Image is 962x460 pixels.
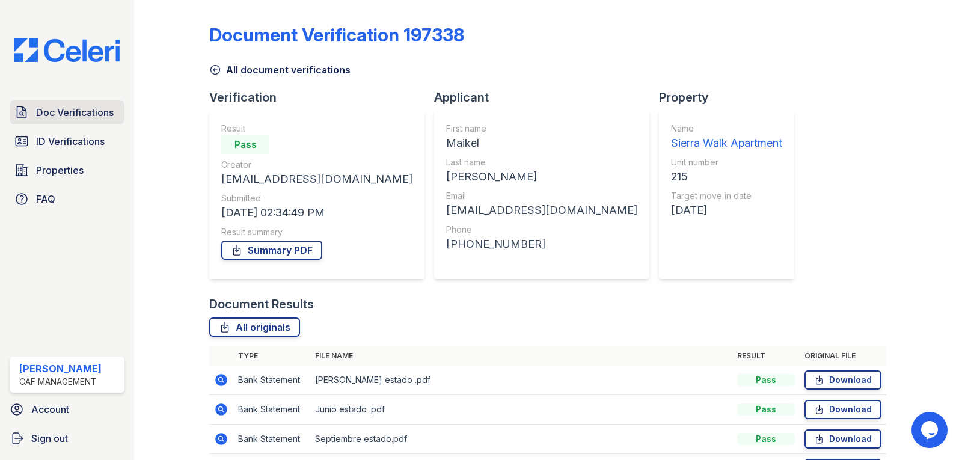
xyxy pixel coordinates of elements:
div: [DATE] 02:34:49 PM [221,204,412,221]
div: Submitted [221,192,412,204]
div: Result [221,123,412,135]
div: Applicant [434,89,659,106]
div: Pass [737,403,795,416]
a: Download [804,370,881,390]
div: Document Verification 197338 [209,24,464,46]
div: Name [671,123,782,135]
a: Download [804,429,881,449]
a: Properties [10,158,124,182]
div: [PERSON_NAME] [446,168,637,185]
span: Properties [36,163,84,177]
div: Phone [446,224,637,236]
div: Creator [221,159,412,171]
span: ID Verifications [36,134,105,149]
span: Doc Verifications [36,105,114,120]
span: Account [31,402,69,417]
img: CE_Logo_Blue-a8612792a0a2168367f1c8372b55b34899dd931a85d93a1a3d3e32e68fde9ad4.png [5,38,129,62]
td: Bank Statement [233,395,310,425]
a: ID Verifications [10,129,124,153]
div: Document Results [209,296,314,313]
a: FAQ [10,187,124,211]
a: All originals [209,317,300,337]
div: [EMAIL_ADDRESS][DOMAIN_NAME] [221,171,412,188]
span: FAQ [36,192,55,206]
div: [PHONE_NUMBER] [446,236,637,253]
td: Bank Statement [233,366,310,395]
a: Name Sierra Walk Apartment [671,123,782,152]
th: Original file [800,346,886,366]
a: All document verifications [209,63,351,77]
div: Sierra Walk Apartment [671,135,782,152]
a: Download [804,400,881,419]
div: Last name [446,156,637,168]
td: Septiembre estado.pdf [310,425,732,454]
a: Sign out [5,426,129,450]
div: Maikel [446,135,637,152]
a: Doc Verifications [10,100,124,124]
div: 215 [671,168,782,185]
span: Sign out [31,431,68,446]
div: Pass [737,433,795,445]
div: Pass [221,135,269,154]
div: Result summary [221,226,412,238]
iframe: chat widget [911,412,950,448]
a: Account [5,397,129,422]
td: Bank Statement [233,425,310,454]
th: Result [732,346,800,366]
div: [PERSON_NAME] [19,361,102,376]
th: Type [233,346,310,366]
a: Summary PDF [221,241,322,260]
div: First name [446,123,637,135]
th: File name [310,346,732,366]
div: Verification [209,89,434,106]
td: [PERSON_NAME] estado .pdf [310,366,732,395]
td: Junio estado .pdf [310,395,732,425]
div: Pass [737,374,795,386]
div: Target move in date [671,190,782,202]
div: [EMAIL_ADDRESS][DOMAIN_NAME] [446,202,637,219]
div: CAF Management [19,376,102,388]
div: Property [659,89,804,106]
div: Email [446,190,637,202]
div: Unit number [671,156,782,168]
div: [DATE] [671,202,782,219]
